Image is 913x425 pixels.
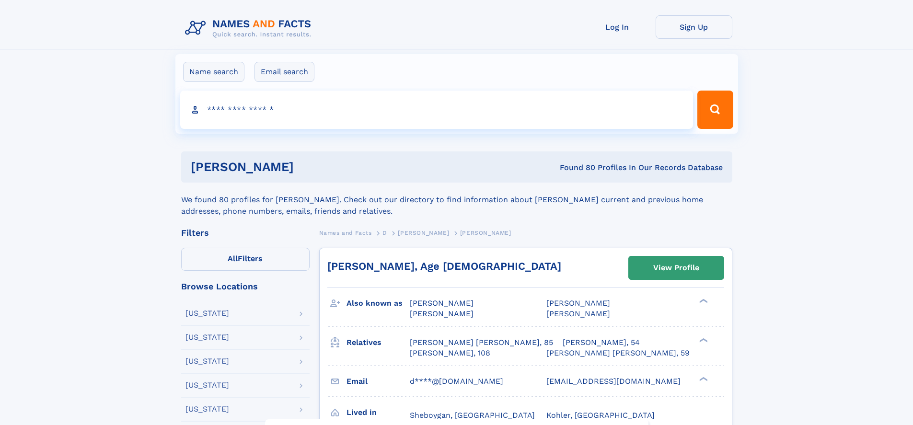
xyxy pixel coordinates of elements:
[254,62,314,82] label: Email search
[319,227,372,239] a: Names and Facts
[546,309,610,318] span: [PERSON_NAME]
[181,282,310,291] div: Browse Locations
[410,337,553,348] a: [PERSON_NAME] [PERSON_NAME], 85
[410,348,490,358] a: [PERSON_NAME], 108
[398,227,449,239] a: [PERSON_NAME]
[546,299,610,308] span: [PERSON_NAME]
[382,230,387,236] span: D
[410,309,474,318] span: [PERSON_NAME]
[185,357,229,365] div: [US_STATE]
[347,404,410,421] h3: Lived in
[410,299,474,308] span: [PERSON_NAME]
[546,348,690,358] a: [PERSON_NAME] [PERSON_NAME], 59
[191,161,427,173] h1: [PERSON_NAME]
[181,183,732,217] div: We found 80 profiles for [PERSON_NAME]. Check out our directory to find information about [PERSON...
[347,334,410,351] h3: Relatives
[185,310,229,317] div: [US_STATE]
[181,15,319,41] img: Logo Names and Facts
[697,298,708,304] div: ❯
[546,411,655,420] span: Kohler, [GEOGRAPHIC_DATA]
[228,254,238,263] span: All
[347,373,410,390] h3: Email
[697,376,708,382] div: ❯
[410,411,535,420] span: Sheboygan, [GEOGRAPHIC_DATA]
[656,15,732,39] a: Sign Up
[629,256,724,279] a: View Profile
[460,230,511,236] span: [PERSON_NAME]
[579,15,656,39] a: Log In
[563,337,640,348] a: [PERSON_NAME], 54
[181,248,310,271] label: Filters
[183,62,244,82] label: Name search
[185,381,229,389] div: [US_STATE]
[398,230,449,236] span: [PERSON_NAME]
[546,377,681,386] span: [EMAIL_ADDRESS][DOMAIN_NAME]
[180,91,693,129] input: search input
[382,227,387,239] a: D
[347,295,410,311] h3: Also known as
[185,333,229,341] div: [US_STATE]
[653,257,699,279] div: View Profile
[181,229,310,237] div: Filters
[427,162,723,173] div: Found 80 Profiles In Our Records Database
[327,260,561,272] a: [PERSON_NAME], Age [DEMOGRAPHIC_DATA]
[697,91,733,129] button: Search Button
[185,405,229,413] div: [US_STATE]
[697,337,708,343] div: ❯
